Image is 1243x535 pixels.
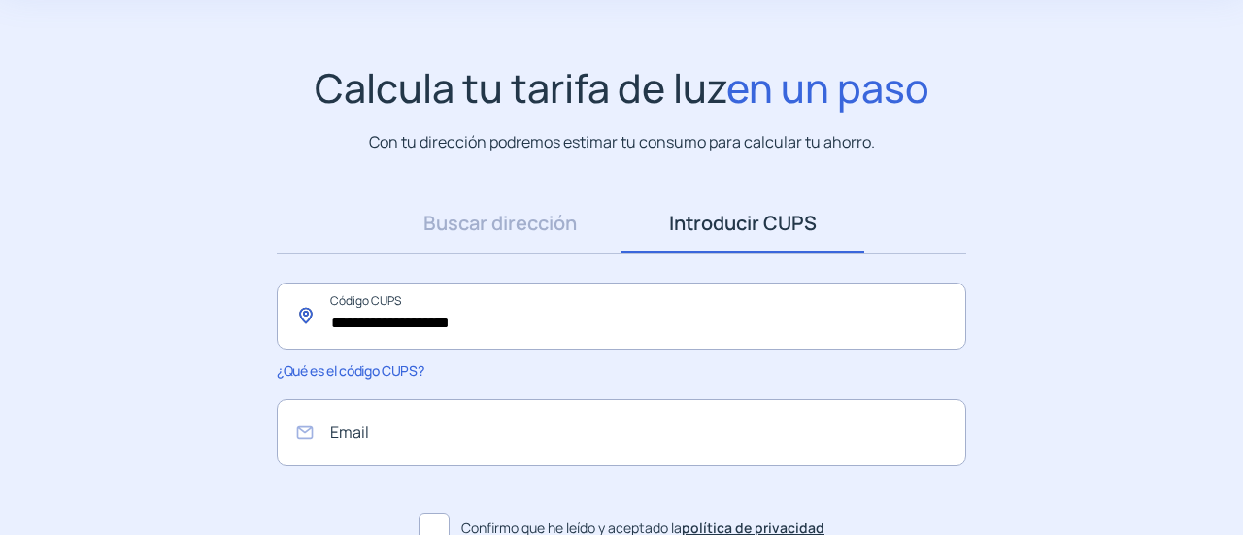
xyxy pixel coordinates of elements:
[315,64,929,112] h1: Calcula tu tarifa de luz
[621,193,864,253] a: Introducir CUPS
[379,193,621,253] a: Buscar dirección
[726,60,929,115] span: en un paso
[369,130,875,154] p: Con tu dirección podremos estimar tu consumo para calcular tu ahorro.
[277,361,423,380] span: ¿Qué es el código CUPS?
